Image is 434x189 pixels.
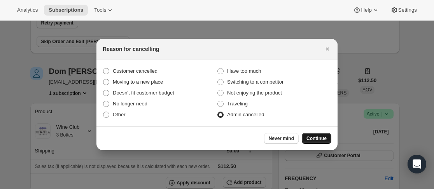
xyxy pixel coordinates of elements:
[44,5,88,16] button: Subscriptions
[227,112,264,117] span: Admin cancelled
[386,5,422,16] button: Settings
[12,5,42,16] button: Analytics
[306,135,327,142] span: Continue
[348,5,384,16] button: Help
[227,79,283,85] span: Switching to a competitor
[113,112,126,117] span: Other
[89,5,119,16] button: Tools
[49,7,83,13] span: Subscriptions
[113,68,157,74] span: Customer cancelled
[322,44,333,54] button: Close
[227,68,261,74] span: Have too much
[227,101,248,107] span: Traveling
[302,133,331,144] button: Continue
[94,7,106,13] span: Tools
[398,7,417,13] span: Settings
[408,155,426,173] div: Open Intercom Messenger
[269,135,294,142] span: Never mind
[17,7,38,13] span: Analytics
[113,79,163,85] span: Moving to a new place
[113,90,174,96] span: Doesn't fit customer budget
[113,101,147,107] span: No longer need
[361,7,371,13] span: Help
[227,90,282,96] span: Not enjoying the product
[103,45,159,53] h2: Reason for cancelling
[264,133,299,144] button: Never mind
